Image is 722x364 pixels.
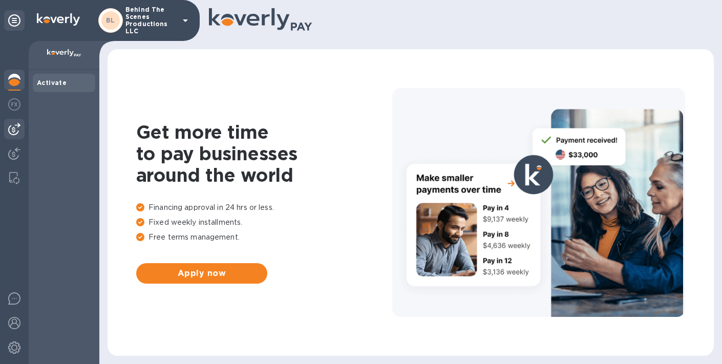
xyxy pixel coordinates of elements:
b: Activate [37,79,67,87]
p: Financing approval in 24 hrs or less. [136,202,392,213]
span: Apply now [144,267,259,280]
p: Behind The Scenes Productions LLC [125,6,177,35]
div: Unpin categories [4,10,25,31]
b: BL [106,16,115,24]
button: Apply now [136,263,267,284]
p: Fixed weekly installments. [136,217,392,228]
h1: Get more time to pay businesses around the world [136,121,392,186]
img: Logo [37,13,80,26]
img: Foreign exchange [8,98,20,111]
p: Free terms management. [136,232,392,243]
